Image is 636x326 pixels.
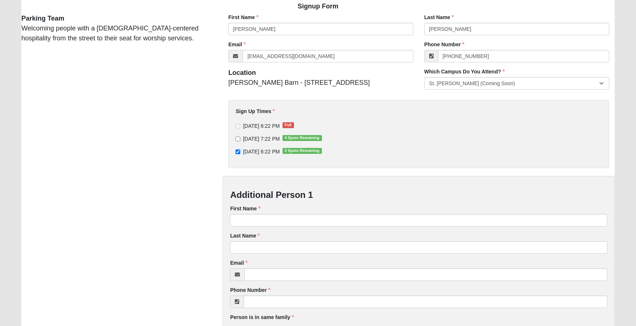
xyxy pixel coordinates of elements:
[243,136,280,142] span: [DATE] 7:22 PM
[228,69,256,76] strong: Location
[228,14,258,21] label: First Name
[236,137,240,141] input: [DATE] 7:22 PM4 Spots Remaining
[230,314,294,321] label: Person is in same family
[230,259,247,267] label: Email
[21,3,614,11] h4: Signup Form
[230,190,607,200] h3: Additional Person 1
[243,149,280,155] span: [DATE] 6:22 PM
[236,108,275,115] label: Sign Up Times
[16,14,217,43] div: Welcoming people with a [DEMOGRAPHIC_DATA]-centered hospitality from the street to their seat for...
[243,123,280,129] span: [DATE] 6:22 PM
[424,68,505,75] label: Which Campus Do You Attend?
[230,286,270,294] label: Phone Number
[230,205,260,212] label: First Name
[228,41,245,48] label: Email
[283,122,294,128] span: Full
[223,68,418,88] div: [PERSON_NAME] Barn - [STREET_ADDRESS]
[283,148,322,154] span: 2 Spots Remaining
[236,149,240,154] input: [DATE] 6:22 PM2 Spots Remaining
[424,41,465,48] label: Phone Number
[283,135,322,141] span: 4 Spots Remaining
[230,232,260,239] label: Last Name
[236,124,240,128] input: [DATE] 6:22 PMFull
[21,15,64,22] strong: Parking Team
[424,14,454,21] label: Last Name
